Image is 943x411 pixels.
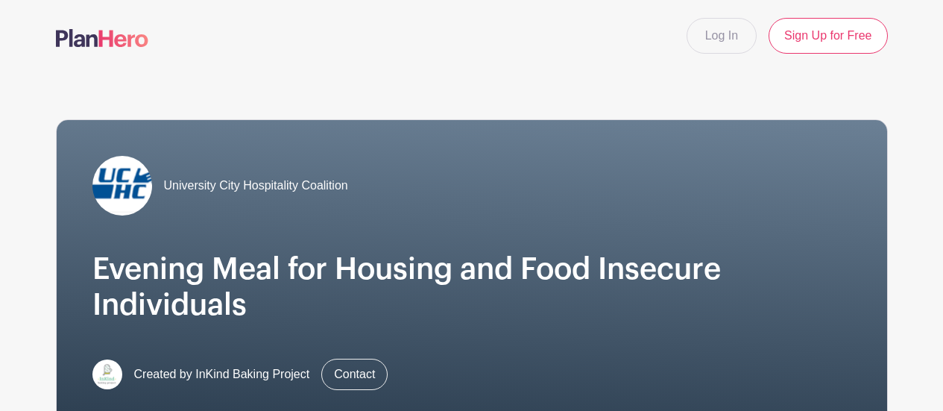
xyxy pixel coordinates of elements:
span: Created by InKind Baking Project [134,365,310,383]
img: university%20city%20hospitality%20coalition.png [92,156,152,216]
h1: Evening Meal for Housing and Food Insecure Individuals [92,251,851,323]
span: University City Hospitality Coalition [164,177,348,195]
img: logo-507f7623f17ff9eddc593b1ce0a138ce2505c220e1c5a4e2b4648c50719b7d32.svg [56,29,148,47]
a: Sign Up for Free [769,18,887,54]
img: InKind-Logo.jpg [92,360,122,389]
a: Contact [321,359,388,390]
a: Log In [687,18,757,54]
